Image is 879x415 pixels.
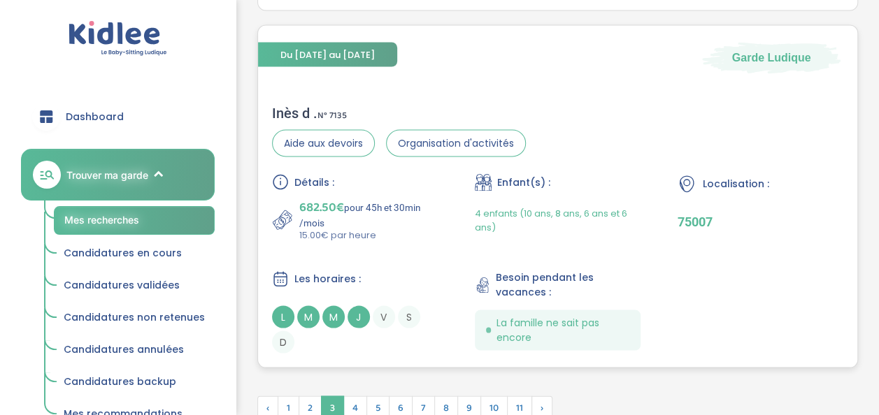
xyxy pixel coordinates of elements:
span: V [373,305,395,328]
span: Dashboard [66,110,124,124]
span: Trouver ma garde [66,168,148,182]
span: Candidatures annulées [64,342,184,356]
span: L [272,305,294,328]
div: Inès d . [272,104,526,121]
a: Trouver ma garde [21,149,215,201]
a: Candidatures validées [54,272,215,299]
a: Dashboard [21,92,215,142]
span: D [272,330,294,353]
a: Candidatures backup [54,369,215,395]
span: Candidatures validées [64,278,180,292]
a: Candidatures annulées [54,337,215,363]
p: pour 45h et 30min /mois [299,197,438,228]
span: Localisation : [702,176,769,191]
span: Aide aux devoirs [272,129,375,156]
span: Du [DATE] au [DATE] [258,42,397,66]
span: M [322,305,345,328]
span: Enfant(s) : [497,175,550,189]
span: La famille ne sait pas encore [496,315,629,344]
span: Mes recherches [64,214,139,226]
span: Candidatures backup [64,374,176,388]
a: Candidatures en cours [54,240,215,267]
p: 15.00€ par heure [299,228,438,242]
a: Mes recherches [54,206,215,235]
span: Candidatures non retenues [64,310,205,324]
span: Organisation d'activités [386,129,526,156]
span: 682.50€ [299,197,344,217]
a: Candidatures non retenues [54,305,215,331]
span: Garde Ludique [732,50,811,65]
span: N° 7135 [317,108,347,122]
p: 75007 [677,214,843,228]
span: Candidatures en cours [64,246,182,260]
span: Détails : [294,175,334,189]
span: S [398,305,420,328]
span: Besoin pendant les vacances : [496,270,641,299]
span: Les horaires : [294,271,361,286]
span: J [348,305,370,328]
span: 4 enfants (10 ans, 8 ans, 6 ans et 6 ans) [475,206,641,233]
img: logo.svg [69,21,167,57]
span: M [297,305,320,328]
